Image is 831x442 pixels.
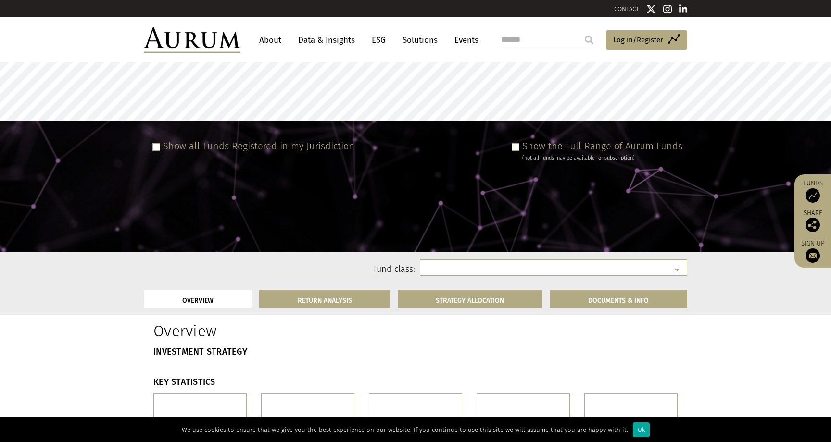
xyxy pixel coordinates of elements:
[606,30,687,50] a: Log in/Register
[254,31,286,49] a: About
[144,27,240,53] img: Aurum
[259,290,390,308] a: RETURN ANALYSIS
[237,263,415,276] label: Fund class:
[592,416,670,437] p: COMPOUND ANNUAL RETURN*
[161,416,239,426] p: Nav per share
[550,290,687,308] a: DOCUMENTS & INFO
[522,154,682,162] div: (not all Funds may be available for subscription)
[398,31,442,49] a: Solutions
[522,140,682,152] label: Show the Full Range of Aurum Funds
[613,34,663,46] span: Log in/Register
[806,248,820,263] img: Sign up to our newsletter
[153,377,215,387] strong: KEY STATISTICS
[293,31,360,49] a: Data & Insights
[398,290,543,308] a: STRATEGY ALLOCATION
[367,31,390,49] a: ESG
[163,140,354,152] label: Show all Funds Registered in my Jurisdiction
[799,239,826,263] a: Sign up
[646,4,656,14] img: Twitter icon
[633,422,650,437] div: Ok
[679,4,688,14] img: Linkedin icon
[153,322,408,340] h1: Overview
[579,30,599,49] input: Submit
[377,416,454,426] p: YEAR TO DATE RETURN*
[450,31,478,49] a: Events
[799,210,826,232] div: Share
[614,5,639,12] a: CONTACT
[806,188,820,203] img: Access Funds
[663,4,672,14] img: Instagram icon
[484,416,562,437] p: ROLLING 12 MONTH RETURN*
[799,179,826,203] a: Funds
[153,346,247,357] strong: INVESTMENT STRATEGY
[806,218,820,232] img: Share this post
